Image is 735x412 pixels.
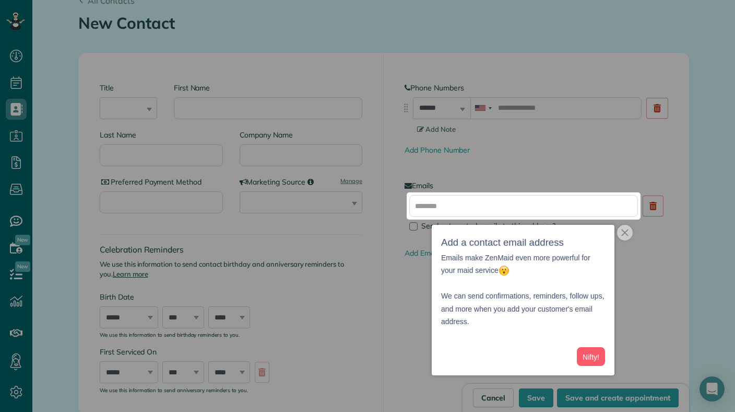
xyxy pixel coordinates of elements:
p: Emails make ZenMaid even more powerful for your maid service [441,251,605,277]
img: :open_mouth: [499,265,509,276]
div: Add a contact email addressEmails make ZenMaid even more powerful for your maid service We can se... [432,225,614,375]
h3: Add a contact email address [441,234,605,251]
p: We can send confirmations, reminders, follow ups, and more when you add your customer's email add... [441,277,605,328]
button: Nifty! [577,347,605,367]
button: close, [617,225,633,241]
